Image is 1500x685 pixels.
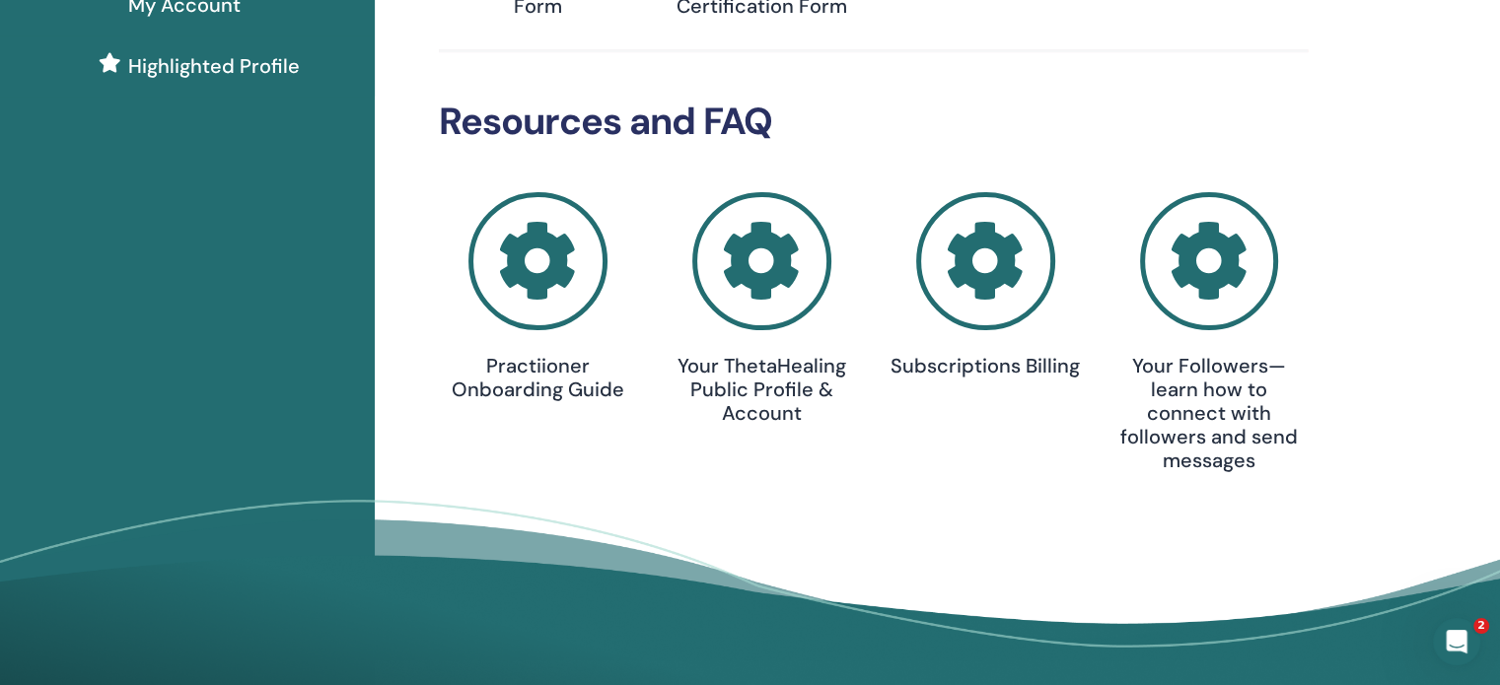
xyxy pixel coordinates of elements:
[663,192,860,426] a: Your ThetaHealing Public Profile & Account
[439,100,1308,145] h2: Resources and FAQ
[887,192,1084,378] a: Subscriptions Billing
[1110,354,1308,472] h4: Your Followers—learn how to connect with followers and send messages
[439,192,636,402] a: Practiioner Onboarding Guide
[439,354,636,401] h4: Practiioner Onboarding Guide
[1433,618,1480,665] iframe: Intercom live chat
[128,51,300,81] span: Highlighted Profile
[663,354,860,425] h4: Your ThetaHealing Public Profile & Account
[1110,192,1308,473] a: Your Followers—learn how to connect with followers and send messages
[1473,618,1489,634] span: 2
[887,354,1084,377] h4: Subscriptions Billing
